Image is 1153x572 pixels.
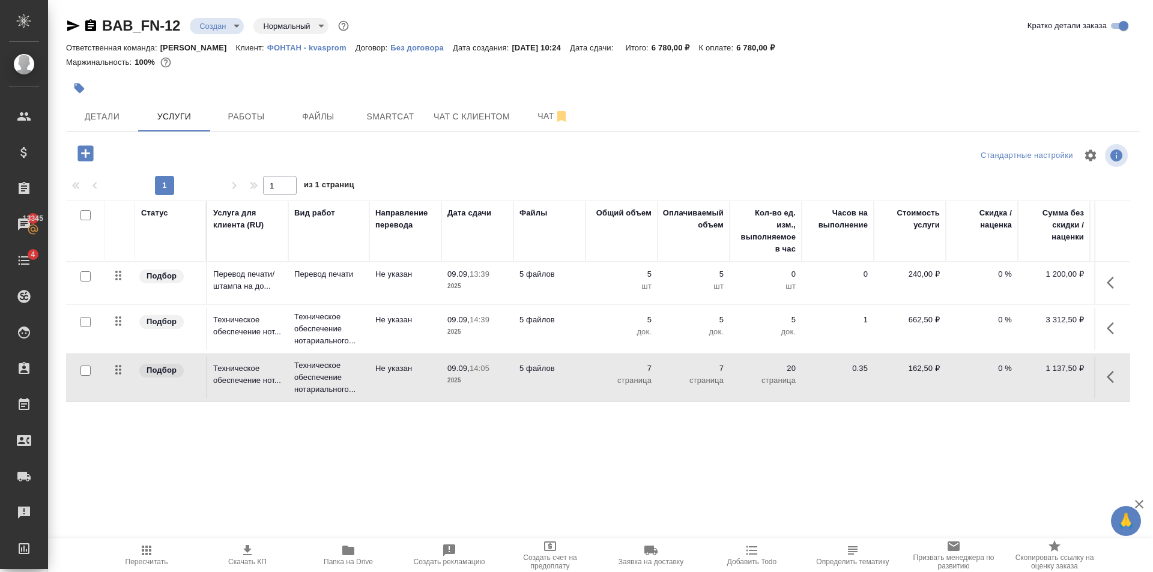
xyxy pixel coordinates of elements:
span: Пересчитать [126,558,168,566]
div: Оплачиваемый объем [663,207,724,231]
p: 13:39 [470,269,489,278]
td: 1 [802,308,874,350]
p: 1 200,00 ₽ [1024,268,1084,280]
p: Не указан [375,268,435,280]
span: 4 [23,248,42,260]
p: 09.09, [447,315,470,324]
div: Скидка / наценка [952,207,1012,231]
p: 20 [736,363,796,375]
span: Детали [73,109,131,124]
p: 0 [736,268,796,280]
button: Скопировать ссылку для ЯМессенджера [66,19,80,33]
span: Настроить таблицу [1076,141,1105,170]
p: 09.09, [447,269,470,278]
p: шт [592,280,652,292]
button: Скопировать ссылку [83,19,98,33]
span: Заявка на доставку [619,558,683,566]
p: 5 [664,314,724,326]
p: 7 [664,363,724,375]
button: Скачать КП [197,538,298,572]
button: Заявка на доставку [601,538,701,572]
div: Услуга для клиента (RU) [213,207,282,231]
div: Дата сдачи [447,207,491,219]
p: Маржинальность: [66,58,135,67]
p: 0 % [952,363,1012,375]
button: Доп статусы указывают на важность/срочность заказа [336,18,351,34]
p: Техническое обеспечение нотариального... [294,311,363,347]
button: Показать кнопки [1100,363,1128,391]
div: Часов на выполнение [808,207,868,231]
p: Подбор [147,316,177,328]
button: 0.00 RUB; [158,55,174,70]
p: 5 файлов [519,314,580,326]
div: Кол-во ед. изм., выполняемое в час [736,207,796,255]
p: 6 780,00 ₽ [736,43,784,52]
p: [PERSON_NAME] [160,43,236,52]
span: Добавить Todo [727,558,776,566]
p: Дата создания: [453,43,512,52]
p: страница [664,375,724,387]
button: Определить тематику [802,538,903,572]
span: Скачать КП [228,558,267,566]
p: 6 780,00 ₽ [652,43,699,52]
span: 🙏 [1116,508,1136,534]
p: Договор: [356,43,391,52]
button: 🙏 [1111,506,1141,536]
span: Работы [217,109,275,124]
p: 5 [736,314,796,326]
p: Перевод печати/штампа на до... [213,268,282,292]
button: Создать счет на предоплату [500,538,601,572]
a: BAB_FN-12 [102,17,180,34]
p: 100% [135,58,158,67]
p: Не указан [375,314,435,326]
button: Показать кнопки [1100,314,1128,343]
p: 14:39 [470,315,489,324]
div: Файлы [519,207,547,219]
p: 14:05 [470,364,489,373]
a: ФОНТАН - kvasprom [267,42,356,52]
div: Сумма без скидки / наценки [1024,207,1084,243]
p: 0 % [952,268,1012,280]
div: Создан [190,18,244,34]
span: Призвать менеджера по развитию [910,553,997,570]
p: Дата сдачи: [570,43,616,52]
span: Определить тематику [816,558,889,566]
a: 4 [3,245,45,275]
button: Создать рекламацию [399,538,500,572]
p: Техническое обеспечение нот... [213,314,282,338]
div: Общий объем [596,207,652,219]
p: Подбор [147,270,177,282]
button: Добавить Todo [701,538,802,572]
div: Стоимость услуги [880,207,940,231]
p: страница [736,375,796,387]
p: Перевод печати [294,268,363,280]
div: split button [978,146,1076,165]
span: Создать счет на предоплату [507,553,593,570]
span: Чат [524,109,582,124]
p: Подбор [147,364,177,376]
p: 09.09, [447,364,470,373]
span: Чат с клиентом [434,109,510,124]
a: Без договора [390,42,453,52]
button: Скопировать ссылку на оценку заказа [1004,538,1105,572]
p: Не указан [375,363,435,375]
p: Клиент: [236,43,267,52]
p: Техническое обеспечение нот... [213,363,282,387]
button: Папка на Drive [298,538,399,572]
span: Посмотреть информацию [1105,144,1130,167]
button: Призвать менеджера по развитию [903,538,1004,572]
p: 3 312,50 ₽ [1024,314,1084,326]
p: 162,50 ₽ [880,363,940,375]
div: Вид работ [294,207,335,219]
p: док. [736,326,796,338]
p: К оплате: [698,43,736,52]
p: шт [736,280,796,292]
p: Ответственная команда: [66,43,160,52]
span: 13345 [16,212,50,224]
span: Smartcat [362,109,419,124]
p: 662,50 ₽ [880,314,940,326]
p: 5 [664,268,724,280]
p: Итого: [625,43,651,52]
div: Создан [253,18,328,34]
p: 5 [592,314,652,326]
